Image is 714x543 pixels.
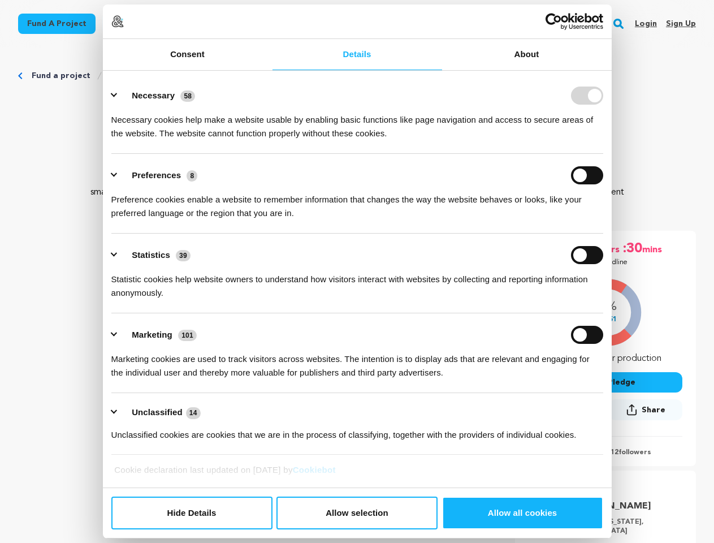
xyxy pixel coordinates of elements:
[504,13,603,30] a: Usercentrics Cookiebot - opens in a new window
[111,246,198,264] button: Statistics (39)
[111,264,603,300] div: Statistic cookies help website owners to understand how visitors interact with websites by collec...
[132,330,172,339] label: Marketing
[276,497,438,529] button: Allow selection
[18,149,696,163] p: Experimental, Other
[111,166,205,184] button: Preferences (8)
[642,404,665,416] span: Share
[111,87,202,105] button: Necessary (58)
[132,170,181,180] label: Preferences
[103,39,272,70] a: Consent
[186,407,201,419] span: 14
[132,90,175,100] label: Necessary
[622,240,642,258] span: :30
[606,240,622,258] span: hrs
[111,15,124,28] img: logo
[272,39,442,70] a: Details
[111,420,603,442] div: Unclassified cookies are cookies that we are in the process of classifying, together with the pro...
[442,39,612,70] a: About
[611,449,618,456] span: 12
[609,399,682,420] button: Share
[18,100,696,127] p: Alone Together
[642,240,664,258] span: mins
[32,70,90,81] a: Fund a project
[111,497,272,529] button: Hide Details
[552,518,676,536] p: 1 Campaigns | [US_STATE], [GEOGRAPHIC_DATA]
[609,399,682,425] span: Share
[111,344,603,380] div: Marketing cookies are used to track visitors across websites. The intention is to display ads tha...
[180,90,195,102] span: 58
[106,463,608,485] div: Cookie declaration last updated on [DATE] by
[176,250,191,261] span: 39
[442,497,603,529] button: Allow all cookies
[111,326,204,344] button: Marketing (101)
[187,170,197,182] span: 8
[111,105,603,140] div: Necessary cookies help make a website usable by enabling basic functions like page navigation and...
[552,499,676,513] a: Goto Naia Bennitt profile
[635,15,657,33] a: Login
[111,406,207,420] button: Unclassified (14)
[293,465,336,475] a: Cookiebot
[111,184,603,220] div: Preference cookies enable a website to remember information that changes the way the website beha...
[86,172,628,213] p: The story takes place over the course of an everyday group of people's usual day, unfolding in tw...
[666,15,696,33] a: Sign up
[132,250,170,260] label: Statistics
[18,136,696,149] p: [GEOGRAPHIC_DATA], [US_STATE] | Film Short
[18,14,96,34] a: Fund a project
[18,70,696,81] div: Breadcrumb
[178,330,197,341] span: 101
